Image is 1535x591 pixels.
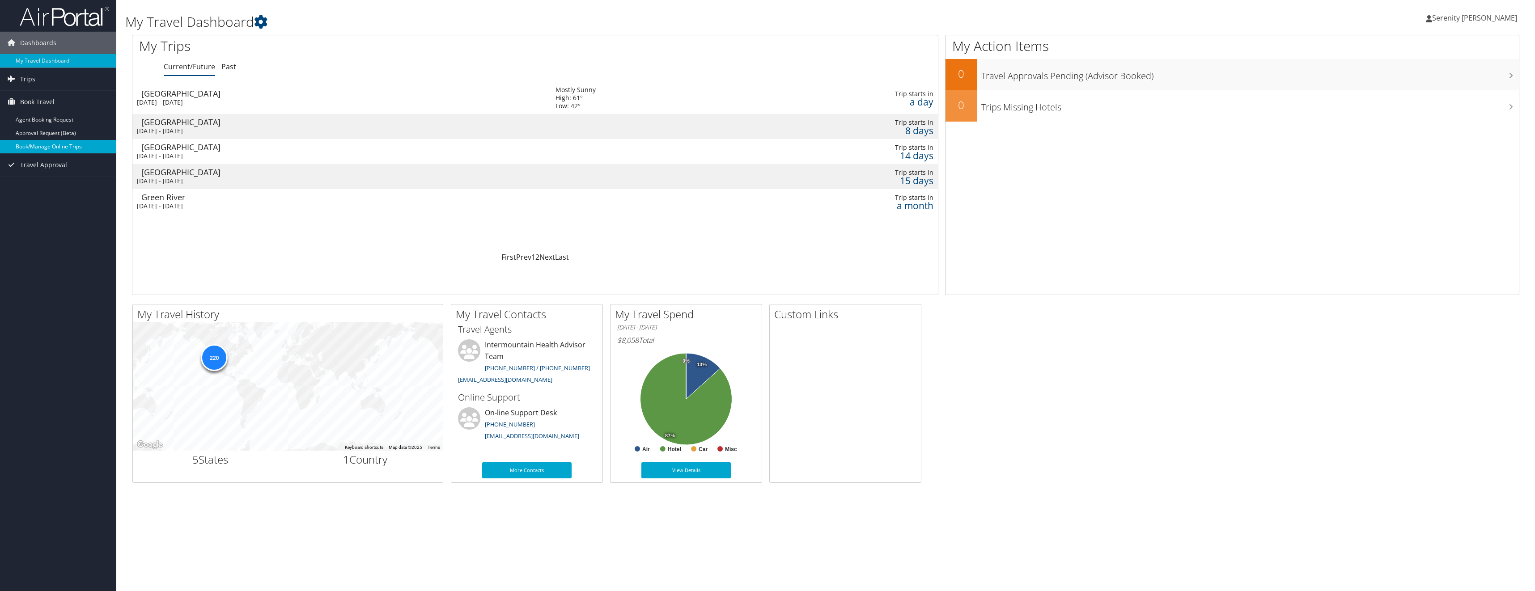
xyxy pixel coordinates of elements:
tspan: 0% [683,359,690,364]
h6: [DATE] - [DATE] [617,323,755,332]
div: Green River [141,193,547,201]
a: [EMAIL_ADDRESS][DOMAIN_NAME] [458,376,552,384]
div: Low: 42° [555,102,596,110]
div: Trip starts in [783,194,933,202]
div: [DATE] - [DATE] [137,127,542,135]
h2: States [140,452,281,467]
a: 2 [535,252,539,262]
h2: 0 [946,97,977,113]
h2: My Travel Spend [615,307,762,322]
div: Trip starts in [783,90,933,98]
a: Next [539,252,555,262]
a: Open this area in Google Maps (opens a new window) [135,439,165,451]
img: Google [135,439,165,451]
div: [DATE] - [DATE] [137,202,542,210]
text: Car [699,446,708,452]
h2: 0 [946,66,977,81]
div: 14 days [783,152,933,160]
a: Last [555,252,569,262]
span: Dashboards [20,32,56,54]
div: [GEOGRAPHIC_DATA] [141,143,547,151]
div: 220 [201,344,228,371]
div: Mostly Sunny [555,86,596,94]
tspan: 87% [665,433,675,439]
div: 8 days [783,127,933,135]
div: [DATE] - [DATE] [137,152,542,160]
div: [DATE] - [DATE] [137,98,542,106]
text: Misc [725,446,737,452]
a: [PHONE_NUMBER] [485,420,535,428]
h6: Total [617,335,755,345]
span: Book Travel [20,91,55,113]
h3: Trips Missing Hotels [981,97,1519,114]
span: $8,058 [617,335,639,345]
div: Trip starts in [783,118,933,127]
a: 1 [531,252,535,262]
span: Serenity [PERSON_NAME] [1432,13,1517,23]
tspan: 13% [697,362,707,367]
div: a day [783,98,933,106]
a: More Contacts [482,462,572,478]
span: Map data ©2025 [389,445,422,450]
h2: My Travel Contacts [456,307,602,322]
h2: Country [295,452,437,467]
a: [PHONE_NUMBER] / [PHONE_NUMBER] [485,364,590,372]
span: 1 [343,452,349,467]
a: [EMAIL_ADDRESS][DOMAIN_NAME] [485,432,579,440]
text: Air [642,446,650,452]
img: airportal-logo.png [20,6,109,27]
span: Travel Approval [20,154,67,176]
h1: My Action Items [946,37,1519,55]
button: Keyboard shortcuts [345,444,383,451]
h3: Travel Agents [458,323,596,336]
a: First [501,252,516,262]
text: Hotel [668,446,681,452]
div: 15 days [783,177,933,185]
div: Trip starts in [783,144,933,152]
h1: My Travel Dashboard [125,13,1059,31]
span: Trips [20,68,35,90]
div: a month [783,202,933,210]
span: 5 [192,452,199,467]
div: High: 61° [555,94,596,102]
a: 0Trips Missing Hotels [946,90,1519,122]
div: [GEOGRAPHIC_DATA] [141,168,547,176]
a: 0Travel Approvals Pending (Advisor Booked) [946,59,1519,90]
a: Past [221,62,236,72]
a: Prev [516,252,531,262]
div: [GEOGRAPHIC_DATA] [141,89,547,97]
a: Serenity [PERSON_NAME] [1426,4,1526,31]
a: View Details [641,462,731,478]
li: Intermountain Health Advisor Team [454,339,600,387]
h2: Custom Links [774,307,921,322]
li: On-line Support Desk [454,407,600,444]
h2: My Travel History [137,307,443,322]
a: Terms (opens in new tab) [428,445,440,450]
h3: Online Support [458,391,596,404]
a: Current/Future [164,62,215,72]
div: [DATE] - [DATE] [137,177,542,185]
h3: Travel Approvals Pending (Advisor Booked) [981,65,1519,82]
div: Trip starts in [783,169,933,177]
h1: My Trips [139,37,596,55]
div: [GEOGRAPHIC_DATA] [141,118,547,126]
